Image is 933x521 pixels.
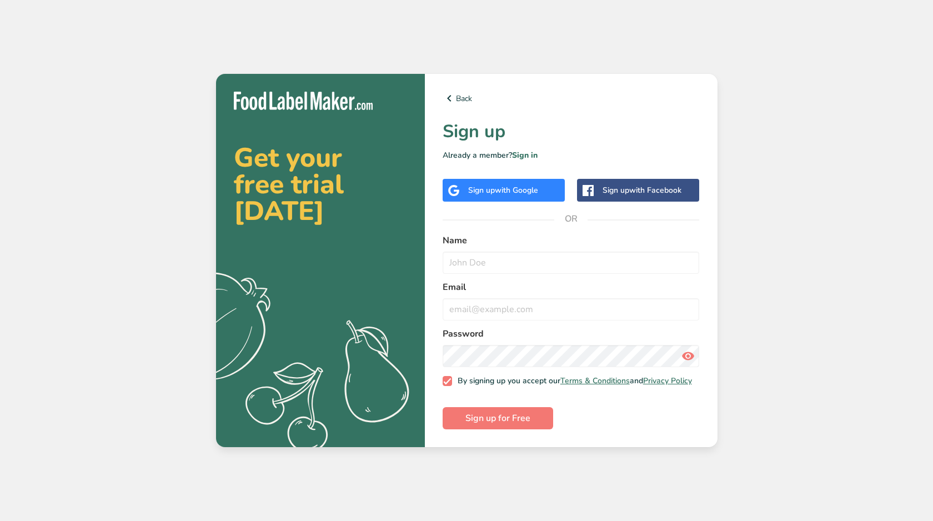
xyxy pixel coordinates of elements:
[603,184,681,196] div: Sign up
[443,149,700,161] p: Already a member?
[452,376,692,386] span: By signing up you accept our and
[643,375,692,386] a: Privacy Policy
[554,202,588,236] span: OR
[443,234,700,247] label: Name
[234,144,407,224] h2: Get your free trial [DATE]
[629,185,681,196] span: with Facebook
[443,118,700,145] h1: Sign up
[465,412,530,425] span: Sign up for Free
[468,184,538,196] div: Sign up
[443,280,700,294] label: Email
[443,407,553,429] button: Sign up for Free
[495,185,538,196] span: with Google
[512,150,538,161] a: Sign in
[443,252,700,274] input: John Doe
[443,298,700,320] input: email@example.com
[560,375,630,386] a: Terms & Conditions
[443,92,700,105] a: Back
[443,327,700,340] label: Password
[234,92,373,110] img: Food Label Maker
